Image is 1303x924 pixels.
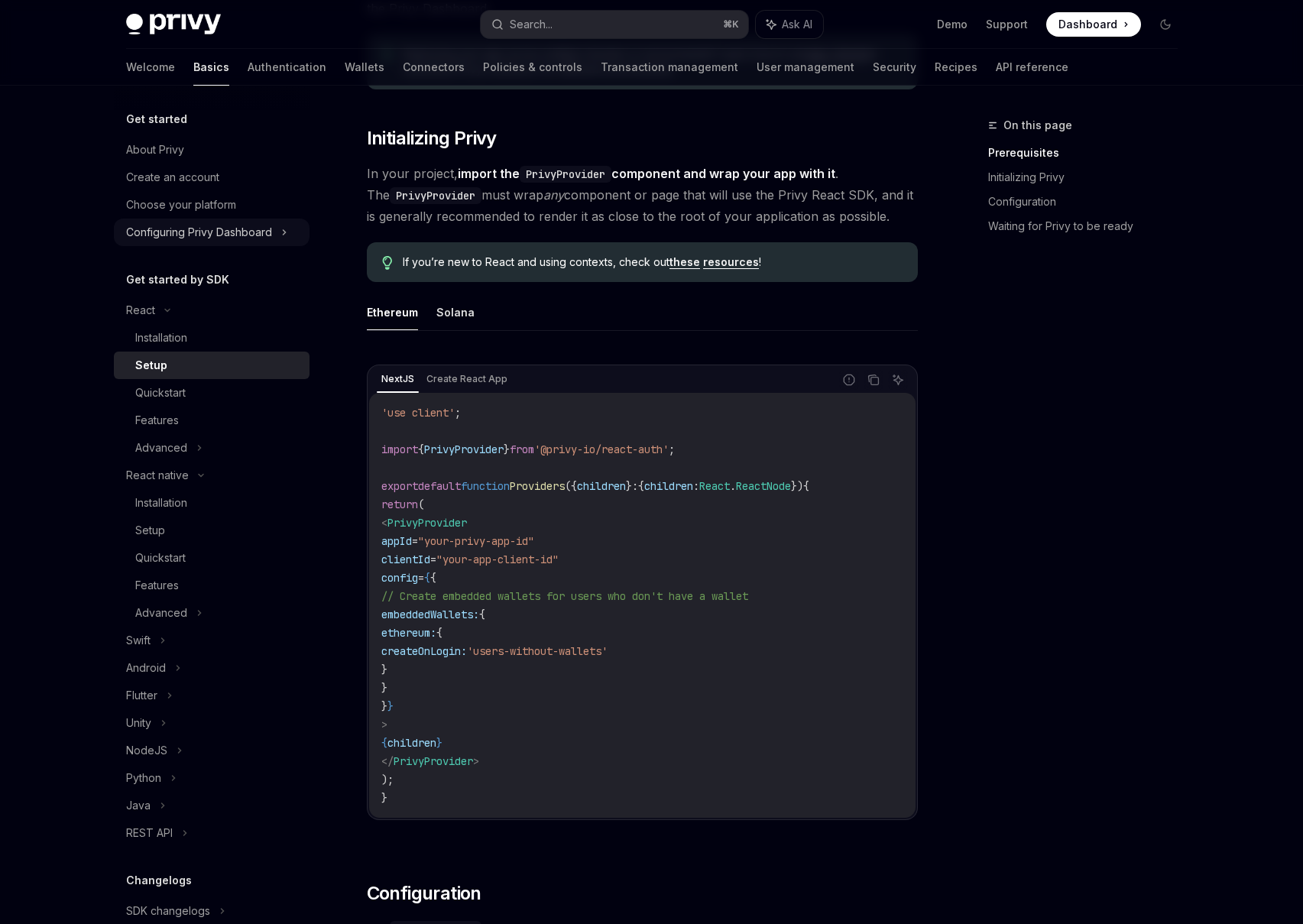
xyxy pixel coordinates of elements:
div: Search... [510,15,553,34]
span: ethereum: [381,626,436,640]
span: React [699,479,730,493]
span: ; [669,443,675,456]
a: API reference [996,49,1068,86]
a: Basics [193,49,229,86]
span: > [381,718,387,731]
div: Advanced [135,439,187,457]
div: React [126,301,155,319]
button: Ask AI [888,370,908,390]
h5: Changelogs [126,871,192,890]
a: Setup [114,517,310,544]
span: On this page [1003,116,1072,135]
button: Solana [436,294,475,330]
img: dark logo [126,14,221,35]
div: Features [135,576,179,595]
a: Features [114,407,310,434]
span: { [418,443,424,456]
span: return [381,498,418,511]
span: "your-app-client-id" [436,553,559,566]
span: . [730,479,736,493]
span: }) [791,479,803,493]
span: { [436,626,442,640]
button: Report incorrect code [839,370,859,390]
code: PrivyProvider [390,187,481,204]
span: } [381,663,387,676]
span: { [479,608,485,621]
span: = [430,553,436,566]
span: import [381,443,418,456]
h5: Get started [126,110,187,128]
span: children [387,736,436,750]
span: PrivyProvider [394,754,473,768]
span: 'use client' [381,406,455,420]
span: } [504,443,510,456]
span: } [436,736,442,750]
div: Quickstart [135,384,186,402]
span: ({ [565,479,577,493]
button: Toggle dark mode [1153,12,1178,37]
span: ReactNode [736,479,791,493]
div: Quickstart [135,549,186,567]
h5: Get started by SDK [126,271,229,289]
span: } [381,791,387,805]
span: clientId [381,553,430,566]
span: ⌘ K [723,18,739,31]
span: </ [381,754,394,768]
a: Wallets [345,49,384,86]
a: Support [986,17,1028,32]
span: < [381,516,387,530]
span: Providers [510,479,565,493]
div: Create an account [126,168,219,186]
div: Setup [135,521,165,540]
div: Setup [135,356,167,374]
span: = [418,571,424,585]
span: : [632,479,638,493]
span: export [381,479,418,493]
a: resources [703,255,759,269]
span: ; [455,406,461,420]
a: Security [873,49,916,86]
span: > [473,754,479,768]
a: these [669,255,700,269]
span: config [381,571,418,585]
div: Installation [135,329,187,347]
em: any [543,187,564,203]
span: 'users-without-wallets' [467,644,608,658]
div: REST API [126,824,173,842]
button: Ask AI [756,11,823,38]
span: Ask AI [782,17,812,32]
div: Java [126,796,151,815]
div: Installation [135,494,187,512]
div: Python [126,769,161,787]
a: Transaction management [601,49,738,86]
a: Setup [114,352,310,379]
a: Features [114,572,310,599]
span: { [803,479,809,493]
div: Choose your platform [126,196,236,214]
a: Initializing Privy [988,165,1190,190]
span: { [381,736,387,750]
span: // Create embedded wallets for users who don't have a wallet [381,589,748,603]
div: Swift [126,631,151,650]
span: embeddedWallets: [381,608,479,621]
span: function [461,479,510,493]
a: Dashboard [1046,12,1141,37]
a: Quickstart [114,544,310,572]
svg: Tip [382,256,393,270]
span: children [577,479,626,493]
span: Dashboard [1058,17,1117,32]
a: Demo [937,17,968,32]
span: { [430,571,436,585]
span: } [626,479,632,493]
a: Policies & controls [483,49,582,86]
button: Ethereum [367,294,418,330]
a: Installation [114,489,310,517]
button: Search...⌘K [481,11,748,38]
a: Choose your platform [114,191,310,219]
span: appId [381,534,412,548]
button: Copy the contents from the code block [864,370,883,390]
div: NodeJS [126,741,167,760]
div: Unity [126,714,151,732]
span: '@privy-io/react-auth' [534,443,669,456]
span: Initializing Privy [367,126,497,151]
